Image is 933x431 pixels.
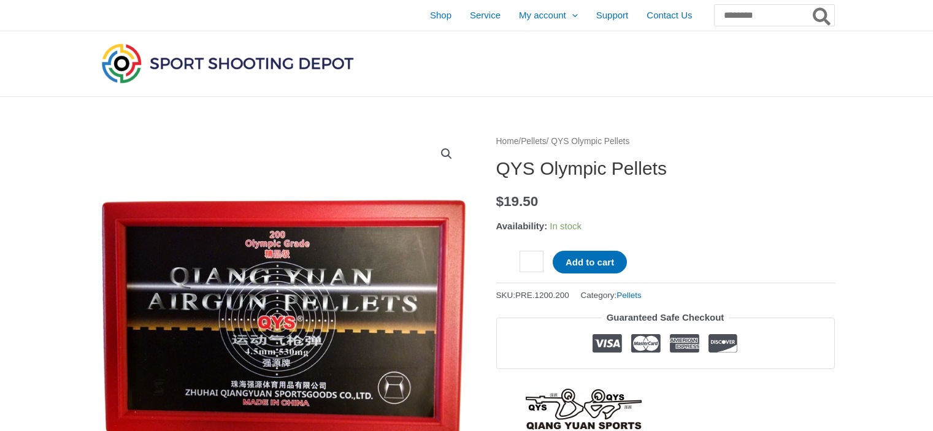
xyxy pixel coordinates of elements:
[496,134,835,150] nav: Breadcrumb
[496,194,504,209] span: $
[99,40,356,86] img: Sport Shooting Depot
[515,291,569,300] span: PRE.1200.200
[496,194,539,209] bdi: 19.50
[550,221,582,231] span: In stock
[581,288,642,303] span: Category:
[602,309,729,326] legend: Guaranteed Safe Checkout
[496,137,519,146] a: Home
[810,5,834,26] button: Search
[520,251,543,272] input: Product quantity
[616,291,642,300] a: Pellets
[521,137,546,146] a: Pellets
[496,221,548,231] span: Availability:
[553,251,627,273] button: Add to cart
[496,288,569,303] span: SKU:
[436,143,458,165] a: View full-screen image gallery
[496,158,835,180] h1: QYS Olympic Pellets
